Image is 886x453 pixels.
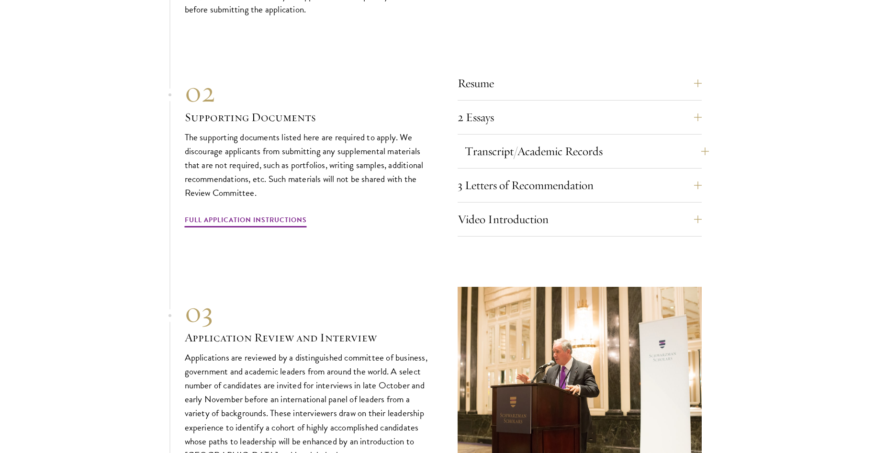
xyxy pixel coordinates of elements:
button: 3 Letters of Recommendation [458,174,702,197]
button: Video Introduction [458,208,702,231]
div: 02 [185,75,429,109]
button: 2 Essays [458,106,702,129]
h3: Supporting Documents [185,109,429,125]
p: The supporting documents listed here are required to apply. We discourage applicants from submitt... [185,130,429,200]
button: Transcript/Academic Records [465,140,709,163]
h3: Application Review and Interview [185,329,429,346]
button: Resume [458,72,702,95]
div: 03 [185,295,429,329]
a: Full Application Instructions [185,214,307,229]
